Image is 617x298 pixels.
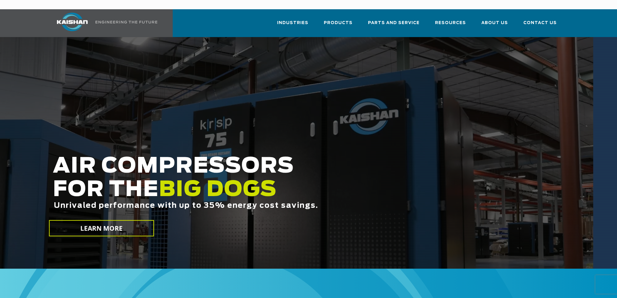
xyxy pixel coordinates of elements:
[481,19,508,27] span: About Us
[159,179,277,200] span: BIG DOGS
[324,15,353,36] a: Products
[80,224,123,233] span: LEARN MORE
[368,19,420,27] span: Parts and Service
[49,13,95,31] img: kaishan logo
[49,9,158,37] a: Kaishan USA
[523,15,557,36] a: Contact Us
[523,19,557,27] span: Contact Us
[368,15,420,36] a: Parts and Service
[49,220,154,237] a: LEARN MORE
[435,15,466,36] a: Resources
[277,19,308,27] span: Industries
[54,202,318,209] span: Unrivaled performance with up to 35% energy cost savings.
[95,21,157,23] img: Engineering the future
[277,15,308,36] a: Industries
[481,15,508,36] a: About Us
[53,155,478,229] h2: AIR COMPRESSORS FOR THE
[324,19,353,27] span: Products
[435,19,466,27] span: Resources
